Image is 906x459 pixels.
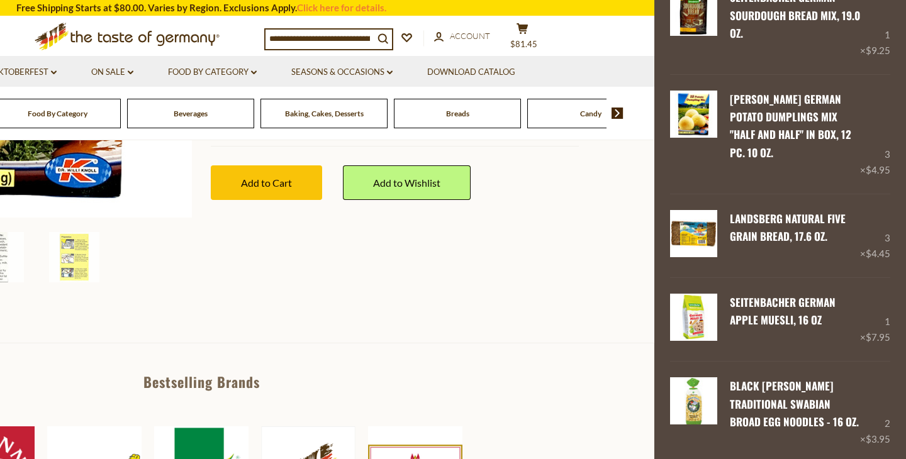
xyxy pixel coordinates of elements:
button: $81.45 [503,23,541,54]
a: Dr. Knoll German Potato Dumplings Mix "Half and Half" in Box, 12 pc. 10 oz. [670,91,717,178]
a: Breads [446,109,469,118]
a: Click here for details. [297,2,386,13]
span: $7.95 [866,331,890,343]
div: 1 × [860,294,890,345]
div: 3 × [860,210,890,262]
a: Candy [580,109,601,118]
img: next arrow [612,108,624,119]
a: Black [PERSON_NAME] Traditional Swabian Broad Egg Noodles - 16 oz. [730,378,859,429]
a: Download Catalog [427,65,515,79]
a: Beverages [174,109,208,118]
a: Seasons & Occasions [291,65,393,79]
span: $4.45 [866,248,890,259]
img: Seitenbacher German Muesli II Apples & Almonds [670,294,717,341]
img: Dr. Knoll German Potato Dumplings Mix "Half and Half" in Box, 12 pc. 10 oz. [670,91,717,138]
img: Landsberg Natural Five Grain Bread, 17.6 oz. [670,210,717,257]
a: Seitenbacher German Apple Muesli, 16 oz [730,294,836,328]
span: $4.95 [866,164,890,175]
div: 3 × [860,91,890,178]
img: Dr. Knoll German Potato Dumplings Mix "Half and Half" in Box, 12 pc. 10 oz. [49,232,99,282]
img: Black Forest Girl Traditional Swabian Broad Egg Noodles - 16 oz. [670,377,717,424]
div: 2 × [860,377,890,447]
span: Account [450,31,490,41]
a: Landsberg Natural Five Grain Bread, 17.6 oz. [730,211,846,244]
span: $3.95 [866,433,890,445]
a: Baking, Cakes, Desserts [285,109,364,118]
a: Food By Category [28,109,87,118]
span: $9.25 [866,45,890,56]
a: Landsberg Natural Five Grain Bread, 17.6 oz. [670,210,717,262]
span: $81.45 [510,39,537,49]
a: [PERSON_NAME] German Potato Dumplings Mix "Half and Half" in Box, 12 pc. 10 oz. [730,91,851,160]
a: Food By Category [168,65,257,79]
button: Add to Cart [211,165,322,200]
span: Add to Cart [241,177,292,189]
a: Add to Wishlist [343,165,471,200]
a: On Sale [91,65,133,79]
a: Account [434,30,490,43]
a: Seitenbacher German Muesli II Apples & Almonds [670,294,717,345]
a: Black Forest Girl Traditional Swabian Broad Egg Noodles - 16 oz. [670,377,717,447]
